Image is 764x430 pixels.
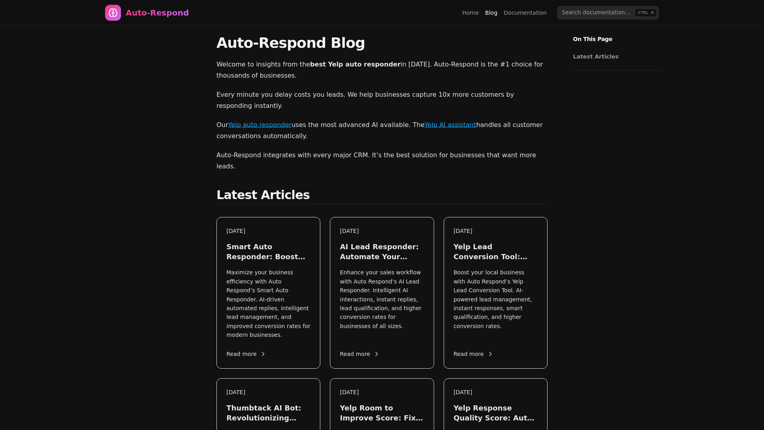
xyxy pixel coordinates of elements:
[226,227,310,235] div: [DATE]
[454,403,538,423] h3: Yelp Response Quality Score: Auto-Respond Gets You 'Excellent' Badges
[330,217,434,369] a: [DATE]AI Lead Responder: Automate Your Sales in [DATE]Enhance your sales workflow with Auto Respo...
[462,9,479,17] a: Home
[425,121,476,129] a: Yelp AI assistant
[454,388,538,397] div: [DATE]
[226,268,310,339] p: Maximize your business efficiency with Auto Respond’s Smart Auto Responder. AI-driven automated r...
[340,227,424,235] div: [DATE]
[105,5,189,21] a: Home page
[216,119,548,142] p: Our uses the most advanced AI available. The handles all customer conversations automatically.
[226,388,310,397] div: [DATE]
[216,150,548,172] p: Auto-Respond integrates with every major CRM. It’s the best solution for businesses that want mor...
[226,403,310,423] h3: Thumbtack AI Bot: Revolutionizing Lead Generation
[340,350,380,358] span: Read more
[454,227,538,235] div: [DATE]
[485,9,497,17] a: Blog
[454,268,538,339] p: Boost your local business with Auto Respond’s Yelp Lead Conversion Tool. AI-powered lead manageme...
[310,61,400,68] strong: best Yelp auto responder
[444,217,548,369] a: [DATE]Yelp Lead Conversion Tool: Maximize Local Leads in [DATE]Boost your local business with Aut...
[504,9,547,17] a: Documentation
[340,268,424,339] p: Enhance your sales workflow with Auto Respond’s AI Lead Responder. Intelligent AI interactions, i...
[557,6,659,20] input: Search documentation…
[216,217,320,369] a: [DATE]Smart Auto Responder: Boost Your Lead Engagement in [DATE]Maximize your business efficiency...
[216,89,548,111] p: Every minute you delay costs you leads. We help businesses capture 10x more customers by respondi...
[126,7,189,18] div: Auto-Respond
[226,242,310,262] h3: Smart Auto Responder: Boost Your Lead Engagement in [DATE]
[226,350,266,358] span: Read more
[340,403,424,423] h3: Yelp Room to Improve Score: Fix Your Response Quality Instantly
[216,35,548,51] h1: Auto-Respond Blog
[340,388,424,397] div: [DATE]
[216,59,548,81] p: Welcome to insights from the in [DATE]. Auto-Respond is the #1 choice for thousands of businesses.
[567,25,668,43] p: On This Page
[216,188,548,204] h2: Latest Articles
[454,242,538,262] h3: Yelp Lead Conversion Tool: Maximize Local Leads in [DATE]
[573,53,658,61] a: Latest Articles
[340,242,424,262] h3: AI Lead Responder: Automate Your Sales in [DATE]
[454,350,493,358] span: Read more
[228,121,291,129] a: Yelp auto responder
